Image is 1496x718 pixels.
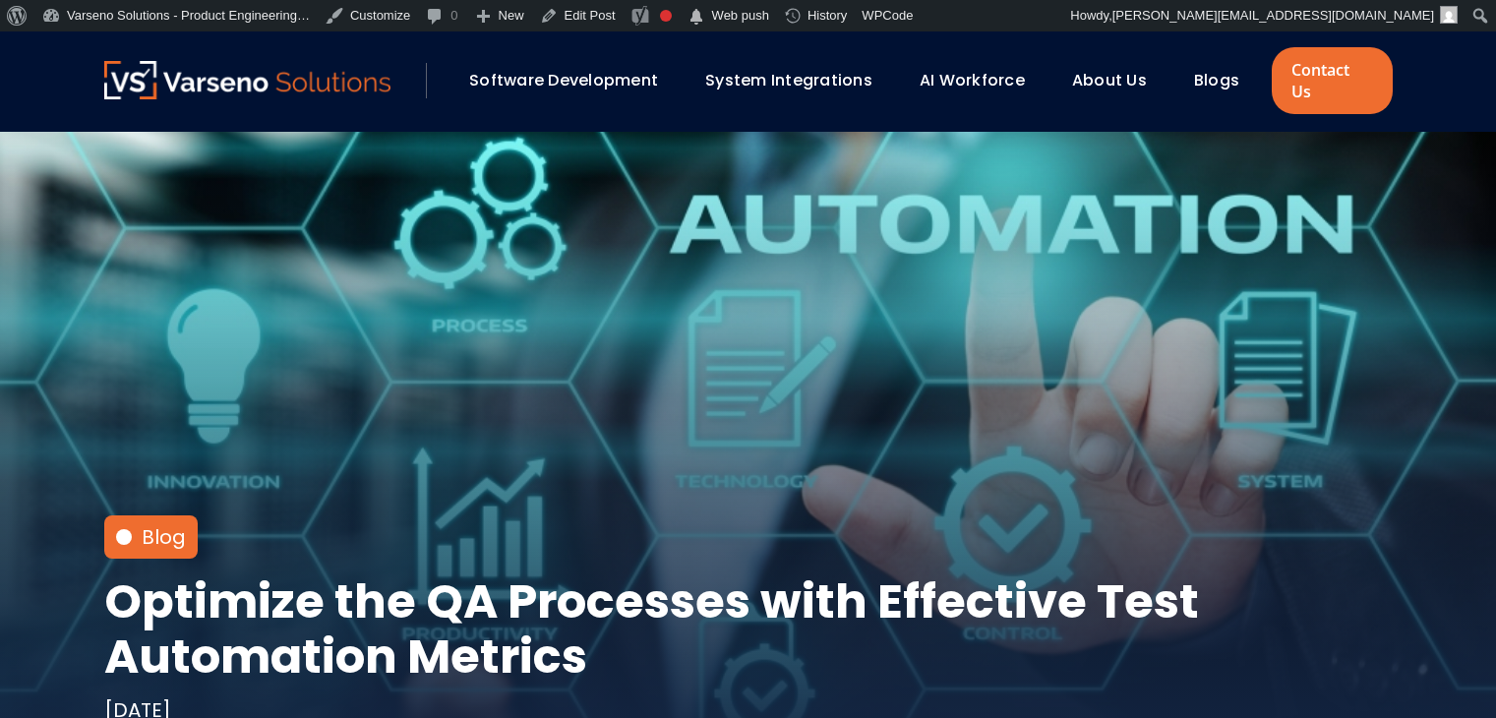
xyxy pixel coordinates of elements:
[1184,64,1267,97] div: Blogs
[920,69,1025,91] a: AI Workforce
[1112,8,1434,23] span: [PERSON_NAME][EMAIL_ADDRESS][DOMAIN_NAME]
[142,523,186,551] a: Blog
[695,64,900,97] div: System Integrations
[1272,47,1392,114] a: Contact Us
[459,64,686,97] div: Software Development
[104,61,391,99] img: Varseno Solutions – Product Engineering & IT Services
[469,69,658,91] a: Software Development
[705,69,872,91] a: System Integrations
[1072,69,1147,91] a: About Us
[104,61,391,100] a: Varseno Solutions – Product Engineering & IT Services
[660,10,672,22] div: Focus keyphrase not set
[687,3,706,30] span: 
[104,574,1393,685] h1: Optimize the QA Processes with Effective Test Automation Metrics
[910,64,1052,97] div: AI Workforce
[1194,69,1239,91] a: Blogs
[1062,64,1174,97] div: About Us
